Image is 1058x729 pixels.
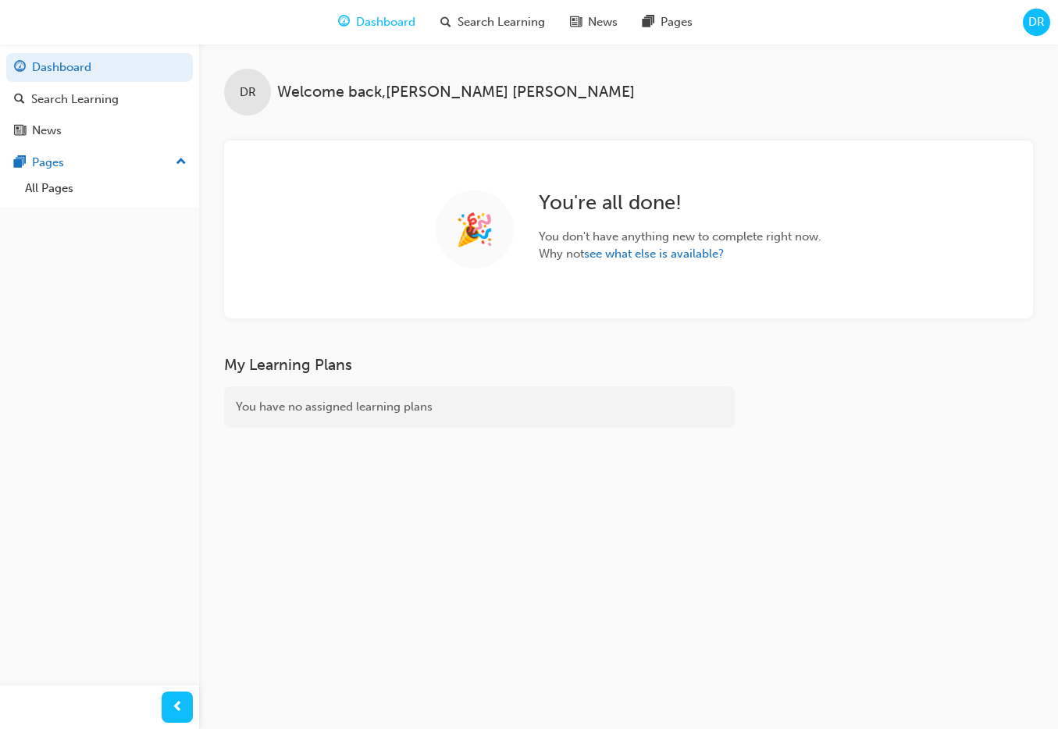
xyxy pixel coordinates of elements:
button: Pages [6,148,193,177]
span: prev-icon [172,698,183,717]
button: DR [1023,9,1050,36]
span: news-icon [14,124,26,138]
a: News [6,116,193,145]
a: news-iconNews [557,6,630,38]
span: pages-icon [643,12,654,32]
button: DashboardSearch LearningNews [6,50,193,148]
a: see what else is available? [584,247,724,261]
a: Dashboard [6,53,193,82]
span: guage-icon [14,61,26,75]
a: All Pages [19,176,193,201]
span: search-icon [14,93,25,107]
span: search-icon [440,12,451,32]
div: Search Learning [31,91,119,108]
h3: My Learning Plans [224,356,735,374]
span: Why not [539,245,821,263]
span: Pages [661,13,693,31]
span: News [588,13,618,31]
div: Pages [32,154,64,172]
span: 🎉 [455,221,494,239]
a: guage-iconDashboard [326,6,428,38]
span: DR [1028,13,1045,31]
span: guage-icon [338,12,350,32]
div: News [32,122,62,140]
span: You don ' t have anything new to complete right now. [539,228,821,246]
span: pages-icon [14,156,26,170]
span: up-icon [176,152,187,172]
a: pages-iconPages [630,6,705,38]
a: search-iconSearch Learning [428,6,557,38]
h2: You ' re all done! [539,190,821,215]
a: Search Learning [6,85,193,114]
span: Dashboard [356,13,415,31]
span: Search Learning [458,13,545,31]
span: Welcome back , [PERSON_NAME] [PERSON_NAME] [277,84,635,101]
span: DR [240,84,256,101]
div: You have no assigned learning plans [224,386,735,428]
span: news-icon [570,12,582,32]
